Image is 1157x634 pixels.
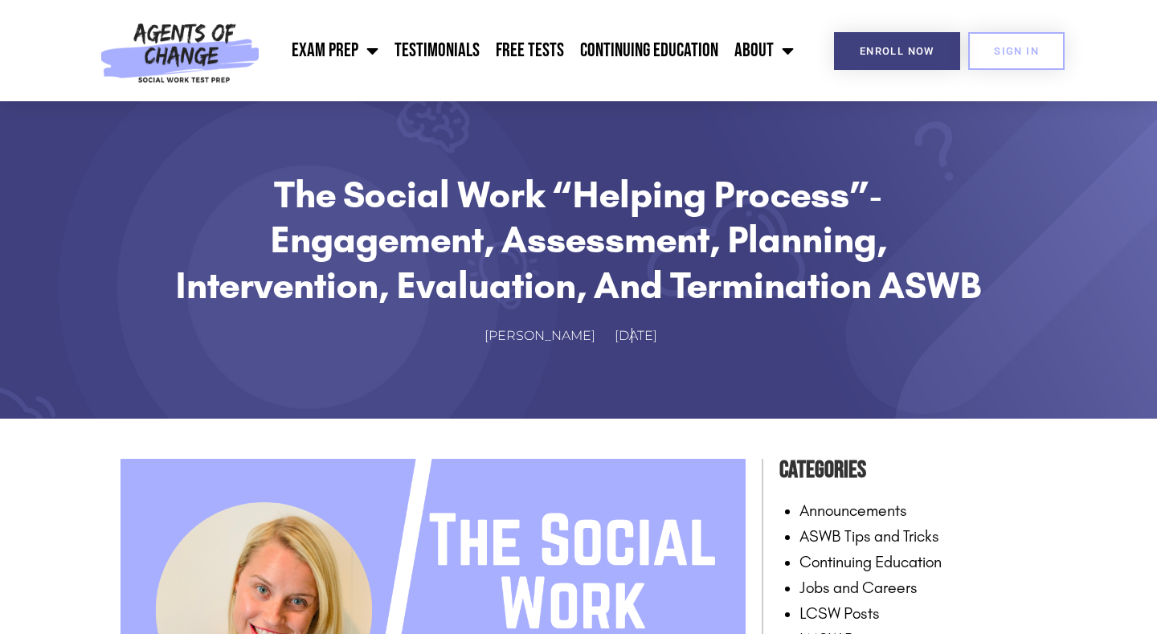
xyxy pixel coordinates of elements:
[268,31,803,71] nav: Menu
[726,31,802,71] a: About
[860,46,934,56] span: Enroll Now
[799,578,918,597] a: Jobs and Careers
[834,32,960,70] a: Enroll Now
[488,31,572,71] a: Free Tests
[799,552,942,571] a: Continuing Education
[799,526,939,546] a: ASWB Tips and Tricks
[284,31,386,71] a: Exam Prep
[615,325,673,348] a: [DATE]
[572,31,726,71] a: Continuing Education
[968,32,1065,70] a: SIGN IN
[484,325,611,348] a: [PERSON_NAME]
[386,31,488,71] a: Testimonials
[779,451,1036,489] h4: Categories
[615,328,657,343] time: [DATE]
[484,325,595,348] span: [PERSON_NAME]
[799,501,907,520] a: Announcements
[799,603,880,623] a: LCSW Posts
[994,46,1039,56] span: SIGN IN
[161,172,996,308] h1: The Social Work “Helping Process”- Engagement, Assessment, Planning, Intervention, Evaluation, an...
